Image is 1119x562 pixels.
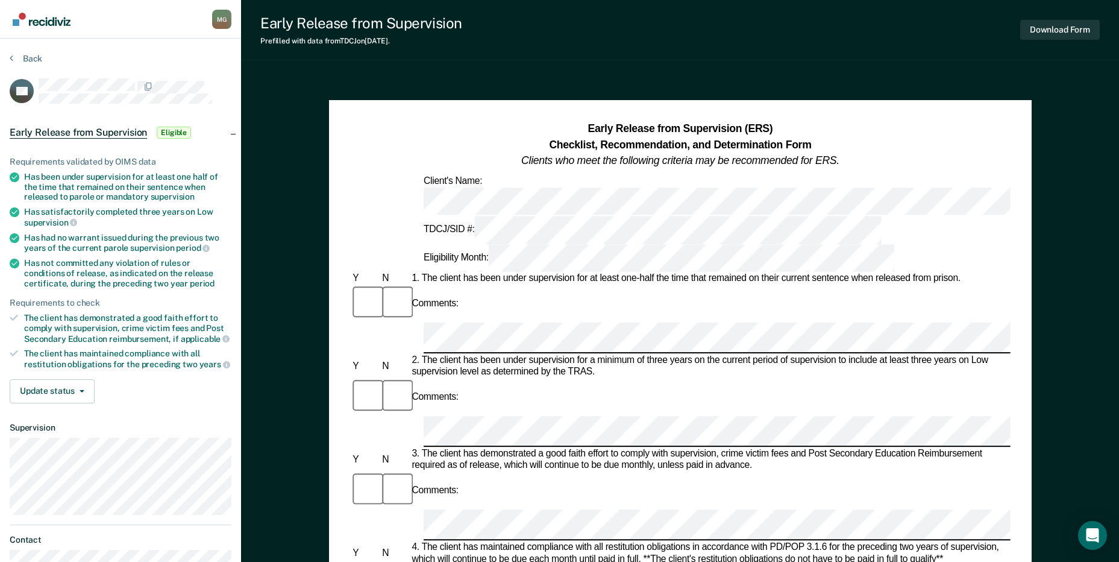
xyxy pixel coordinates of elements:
[10,379,95,403] button: Update status
[409,355,1010,378] div: 2. The client has been under supervision for a minimum of three years on the current period of su...
[350,454,380,466] div: Y
[10,53,42,64] button: Back
[380,361,409,373] div: N
[588,122,773,134] strong: Early Release from Supervision (ERS)
[10,298,231,308] div: Requirements to check
[157,127,191,139] span: Eligible
[260,14,462,32] div: Early Release from Supervision
[521,154,839,166] em: Clients who meet the following criteria may be recommended for ERS.
[350,361,380,373] div: Y
[24,349,231,369] div: The client has maintained compliance with all restitution obligations for the preceding two
[151,192,195,201] span: supervision
[212,10,231,29] div: M G
[24,313,231,344] div: The client has demonstrated a good faith effort to comply with supervision, crime victim fees and...
[1020,20,1100,40] button: Download Form
[24,207,231,227] div: Has satisfactorily completed three years on Low
[1078,521,1107,550] div: Open Intercom Messenger
[380,548,409,560] div: N
[24,172,231,202] div: Has been under supervision for at least one half of the time that remained on their sentence when...
[24,218,77,227] span: supervision
[260,37,462,45] div: Prefilled with data from TDCJ on [DATE] .
[409,485,460,497] div: Comments:
[24,258,231,288] div: Has not committed any violation of rules or conditions of release, as indicated on the release ce...
[13,13,71,26] img: Recidiviz
[380,273,409,285] div: N
[212,10,231,29] button: Profile dropdown button
[10,535,231,545] dt: Contact
[10,157,231,167] div: Requirements validated by OIMS data
[10,127,147,139] span: Early Release from Supervision
[380,454,409,466] div: N
[350,548,380,560] div: Y
[409,298,460,310] div: Comments:
[409,273,1010,285] div: 1. The client has been under supervision for at least one-half the time that remained on their cu...
[350,273,380,285] div: Y
[181,334,230,344] span: applicable
[199,359,230,369] span: years
[409,448,1010,472] div: 3. The client has demonstrated a good faith effort to comply with supervision, crime victim fees ...
[421,216,883,244] div: TDCJ/SID #:
[176,243,210,253] span: period
[549,139,811,151] strong: Checklist, Recommendation, and Determination Form
[24,233,231,253] div: Has had no warrant issued during the previous two years of the current parole supervision
[421,244,897,272] div: Eligibility Month:
[190,279,215,288] span: period
[409,391,460,403] div: Comments:
[10,423,231,433] dt: Supervision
